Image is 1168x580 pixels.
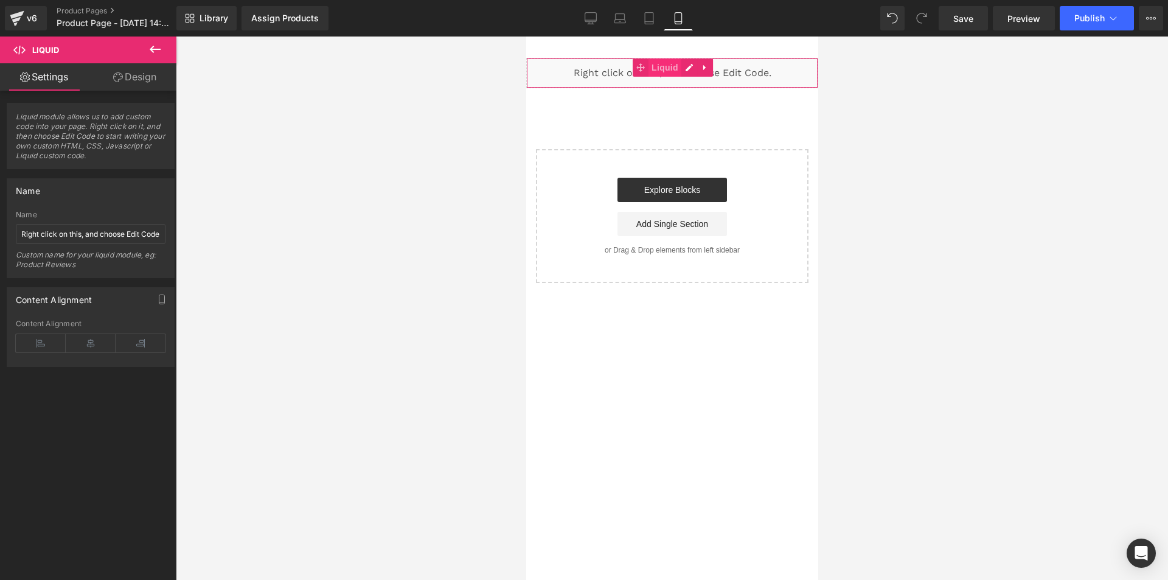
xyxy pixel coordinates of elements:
[1127,539,1156,568] div: Open Intercom Messenger
[91,175,201,200] a: Add Single Section
[57,6,196,16] a: Product Pages
[880,6,905,30] button: Undo
[91,141,201,166] a: Explore Blocks
[605,6,634,30] a: Laptop
[91,63,179,91] a: Design
[32,45,59,55] span: Liquid
[634,6,664,30] a: Tablet
[251,13,319,23] div: Assign Products
[16,179,40,196] div: Name
[953,12,973,25] span: Save
[24,10,40,26] div: v6
[1007,12,1040,25] span: Preview
[171,22,187,40] a: Expand / Collapse
[1139,6,1163,30] button: More
[16,250,165,278] div: Custom name for your liquid module, eg: Product Reviews
[200,13,228,24] span: Library
[5,6,47,30] a: v6
[16,211,165,219] div: Name
[176,6,237,30] a: New Library
[29,209,263,218] p: or Drag & Drop elements from left sidebar
[57,18,173,28] span: Product Page - [DATE] 14:44:27
[122,22,155,40] span: Liquid
[16,320,165,328] div: Content Alignment
[993,6,1055,30] a: Preview
[909,6,934,30] button: Redo
[664,6,693,30] a: Mobile
[576,6,605,30] a: Desktop
[1060,6,1134,30] button: Publish
[16,112,165,169] span: Liquid module allows us to add custom code into your page. Right click on it, and then choose Edi...
[16,288,92,305] div: Content Alignment
[1074,13,1105,23] span: Publish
